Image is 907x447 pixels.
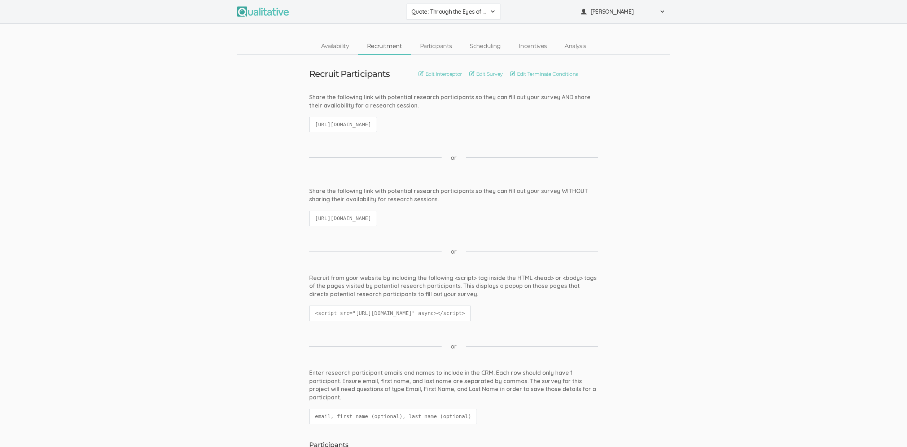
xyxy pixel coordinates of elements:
[358,39,411,54] a: Recruitment
[469,70,503,78] a: Edit Survey
[309,211,377,226] code: [URL][DOMAIN_NAME]
[309,93,598,110] div: Share the following link with potential research participants so they can fill out your survey AN...
[309,117,377,132] code: [URL][DOMAIN_NAME]
[411,8,486,16] span: Quote: Through the Eyes of the Dark Mother
[510,39,556,54] a: Incentives
[309,69,390,79] h3: Recruit Participants
[309,187,598,203] div: Share the following link with potential research participants so they can fill out your survey WI...
[510,70,578,78] a: Edit Terminate Conditions
[309,409,477,424] code: email, first name (optional), last name (optional)
[451,342,457,351] span: or
[309,369,598,402] div: Enter research participant emails and names to include in the CRM. Each row should only have 1 pa...
[461,39,510,54] a: Scheduling
[451,154,457,162] span: or
[309,274,598,299] div: Recruit from your website by including the following <script> tag inside the HTML <head> or <body...
[411,39,461,54] a: Participants
[576,4,670,20] button: [PERSON_NAME]
[419,70,462,78] a: Edit Interceptor
[451,247,457,256] span: or
[556,39,595,54] a: Analysis
[312,39,358,54] a: Availability
[309,306,471,321] code: <script src="[URL][DOMAIN_NAME]" async></script>
[871,412,907,447] iframe: Chat Widget
[237,6,289,17] img: Qualitative
[591,8,656,16] span: [PERSON_NAME]
[407,4,500,20] button: Quote: Through the Eyes of the Dark Mother
[517,70,578,78] span: Edit Terminate Conditions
